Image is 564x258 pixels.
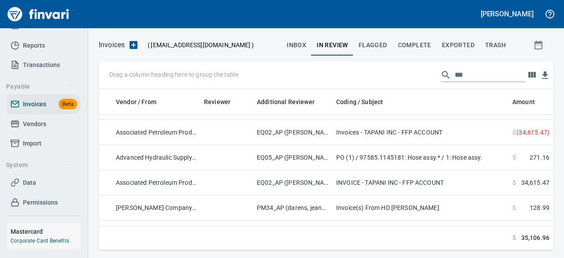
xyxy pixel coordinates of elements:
td: INVOICE - TAPANI INC - FFP ACCOUNT [333,170,509,195]
span: Permissions [23,197,58,208]
p: Invoices [99,40,125,50]
span: Vendors [23,119,46,130]
span: Amount [512,97,535,107]
span: inbox [287,40,306,51]
span: Additional Reviewer [257,97,315,107]
a: Transactions [7,55,81,75]
span: Flagged [359,40,387,51]
span: Exported [442,40,475,51]
td: Invoice(s) From HD [PERSON_NAME] [333,195,509,221]
nav: breadcrumb [99,40,125,50]
span: Coding / Subject [336,97,383,107]
a: Permissions [7,193,81,213]
button: Choose columns to display [525,68,538,82]
span: trash [485,40,506,51]
button: Upload an Invoice [125,40,142,50]
td: Associated Petroleum Products Inc (APP) (1-23098) [112,170,200,195]
td: PO (1) / 97585.1145181: Hose assy.* / 1: Hose assy. [333,145,509,170]
span: Complete [398,40,431,51]
span: 271.16 [530,153,549,162]
span: $ [512,128,516,137]
button: Download table [538,69,552,82]
td: Irrigation Specialist, Inc (1-10496) [112,221,200,246]
span: Reports [23,40,45,51]
a: InvoicesBeta [7,94,81,114]
button: [PERSON_NAME] [479,7,536,21]
span: Additional Reviewer [257,97,326,107]
span: Coding / Subject [336,97,394,107]
td: EQ05_AP ([PERSON_NAME], [PERSON_NAME], [PERSON_NAME]) [253,145,333,170]
button: System [3,157,76,173]
span: Reviewer [204,97,230,107]
span: Vendor / From [116,97,156,107]
button: Payable [3,79,76,95]
img: Finvari [5,4,71,25]
td: Invoices - TAPANI INC - FFP ACCOUNT [333,120,509,145]
td: EQ02_AP ([PERSON_NAME], [PERSON_NAME], [PERSON_NAME], [PERSON_NAME]) [253,170,333,195]
span: ( 34,615.47 ) [516,128,549,137]
span: Reviewer [204,97,242,107]
span: Invoices [23,99,46,110]
span: $ [512,233,516,243]
td: Job (1) / 252503.: [PERSON_NAME] Pkwy Broadmoor Intersection [333,221,509,246]
a: Corporate Card Benefits [11,238,69,244]
span: Beta [59,99,77,109]
td: Advanced Hydraulic Supply Co. LLC (1-10020) [112,145,200,170]
span: Import [23,138,41,149]
h5: [PERSON_NAME] [481,9,534,19]
td: PM34_AP (darens, jeanaw, markt) [253,195,333,221]
span: 34,615.47 [521,178,549,187]
td: PM10 (blaineb, elleb, [PERSON_NAME]) [200,221,253,246]
h6: Mastercard [11,227,81,236]
td: [PERSON_NAME] Company Inc. (1-10431) [112,195,200,221]
span: 128.99 [530,203,549,212]
p: Drag a column heading here to group the table [109,70,238,79]
a: Import [7,134,81,153]
p: ( ) [142,41,254,49]
td: Associated Petroleum Products Inc (APP) (1-23098) [112,120,200,145]
td: EQ02_AP ([PERSON_NAME], [PERSON_NAME], [PERSON_NAME], [PERSON_NAME]) [253,120,333,145]
span: $ [512,203,516,212]
td: PM59 ([PERSON_NAME]) [253,221,333,246]
span: [EMAIL_ADDRESS][DOMAIN_NAME] [150,41,251,49]
span: Data [23,177,36,188]
span: Vendor / From [116,97,168,107]
span: $ [512,178,516,187]
button: Show invoices within a particular date range [525,37,553,53]
span: System [6,160,73,171]
span: $ [512,153,516,162]
a: Vendors [7,114,81,134]
a: Data [7,173,81,193]
span: In Review [317,40,348,51]
span: Transactions [23,60,60,71]
span: Payable [6,81,73,92]
span: 35,106.96 [521,233,549,243]
a: Reports [7,36,81,56]
span: Amount [512,97,546,107]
